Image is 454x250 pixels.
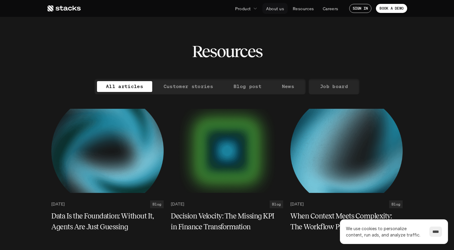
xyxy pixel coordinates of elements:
[97,81,152,92] a: All articles
[225,81,271,92] a: Blog post
[349,4,372,13] a: SIGN IN
[171,211,276,232] h5: Decision Velocity: The Missing KPI in Finance Transformation
[51,200,164,208] a: [DATE]Blog
[290,211,395,232] h5: When Context Meets Complexity: The Workflow Problem
[155,81,222,92] a: Customer stories
[290,200,403,208] a: [DATE]Blog
[51,202,65,207] p: [DATE]
[171,211,283,232] a: Decision Velocity: The Missing KPI in Finance Transformation
[273,81,303,92] a: News
[290,202,304,207] p: [DATE]
[282,82,294,91] p: News
[51,211,164,232] a: Data Is the Foundation: Without It, Agents Are Just Guessing
[266,5,284,12] p: About us
[153,202,161,206] h2: Blog
[272,202,281,206] h2: Blog
[262,3,288,14] a: About us
[171,202,184,207] p: [DATE]
[392,202,400,206] h2: Blog
[293,5,314,12] p: Resources
[289,3,318,14] a: Resources
[234,82,262,91] p: Blog post
[319,3,342,14] a: Careers
[235,5,251,12] p: Product
[320,82,348,91] p: Job board
[376,4,407,13] a: BOOK A DEMO
[106,82,143,91] p: All articles
[346,225,423,238] p: We use cookies to personalize content, run ads, and analyze traffic.
[311,81,357,92] a: Job board
[353,6,368,11] p: SIGN IN
[171,200,283,208] a: [DATE]Blog
[380,6,404,11] p: BOOK A DEMO
[192,42,262,61] h2: Resources
[323,5,338,12] p: Careers
[51,211,156,232] h5: Data Is the Foundation: Without It, Agents Are Just Guessing
[290,211,403,232] a: When Context Meets Complexity: The Workflow Problem
[164,82,213,91] p: Customer stories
